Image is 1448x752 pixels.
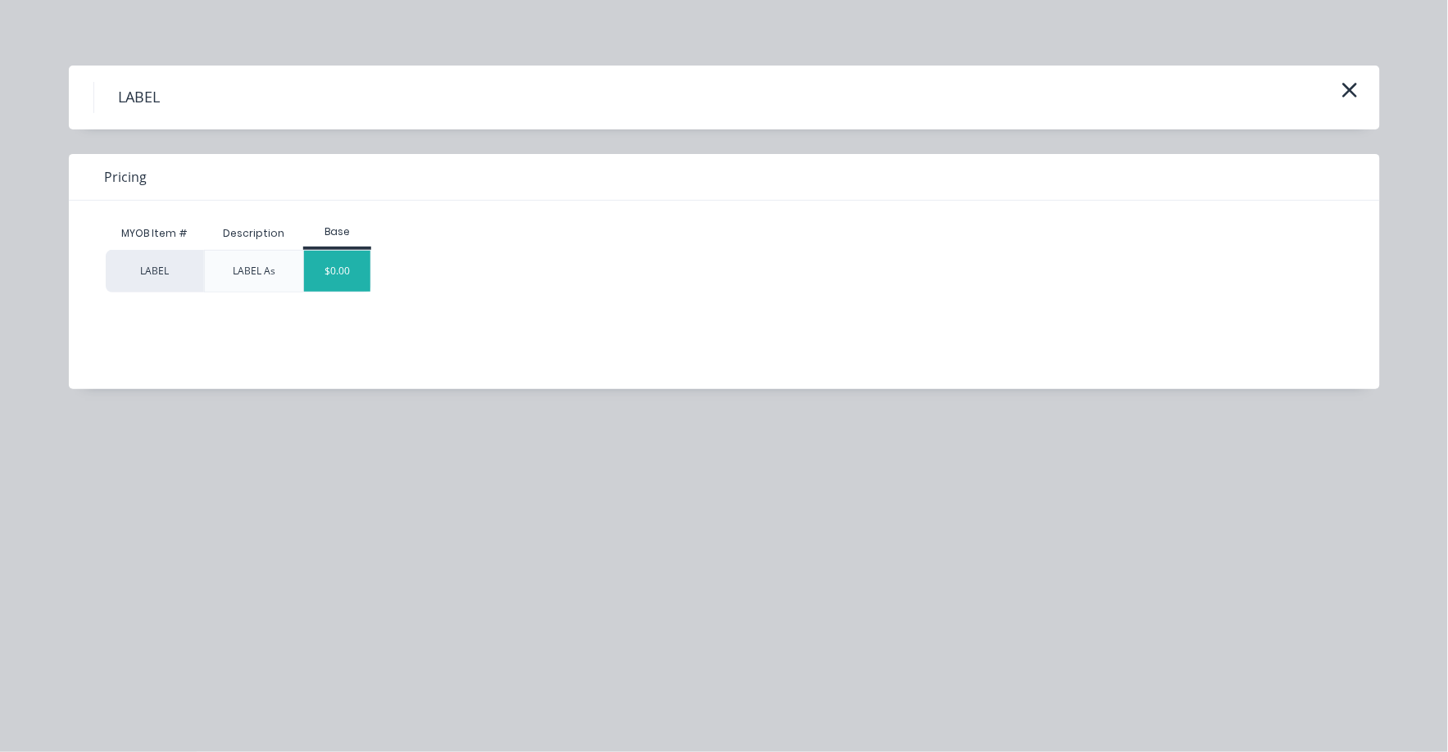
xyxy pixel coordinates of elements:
div: Base [303,224,371,239]
h4: LABEL [93,82,185,113]
div: Description [210,213,297,254]
div: MYOB Item # [106,217,204,250]
div: LABEL As [233,264,275,279]
div: LABEL [106,250,204,292]
span: Pricing [105,167,148,187]
div: $0.00 [304,251,370,292]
